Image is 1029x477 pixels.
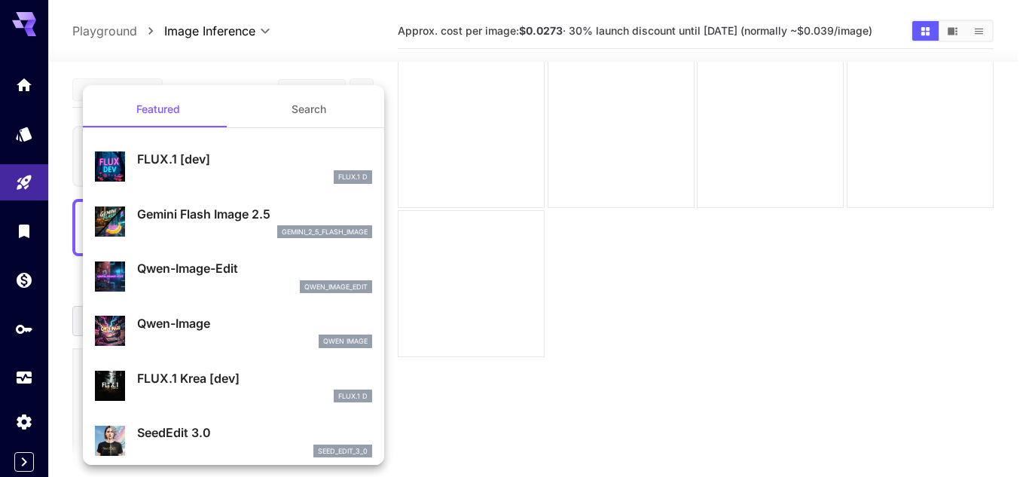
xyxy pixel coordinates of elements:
p: Qwen Image [323,336,368,347]
div: FLUX.1 Krea [dev]FLUX.1 D [95,363,372,409]
p: FLUX.1 Krea [dev] [137,369,372,387]
p: Gemini Flash Image 2.5 [137,205,372,223]
p: gemini_2_5_flash_image [282,227,368,237]
p: FLUX.1 D [338,172,368,182]
p: Qwen-Image [137,314,372,332]
div: Qwen-Image-Editqwen_image_edit [95,253,372,299]
button: Search [234,91,384,127]
button: Featured [83,91,234,127]
p: qwen_image_edit [304,282,368,292]
p: seed_edit_3_0 [318,446,368,457]
p: FLUX.1 [dev] [137,150,372,168]
p: SeedEdit 3.0 [137,423,372,442]
div: SeedEdit 3.0seed_edit_3_0 [95,417,372,463]
div: Qwen-ImageQwen Image [95,308,372,354]
p: FLUX.1 D [338,391,368,402]
div: FLUX.1 [dev]FLUX.1 D [95,144,372,190]
p: Qwen-Image-Edit [137,259,372,277]
div: Gemini Flash Image 2.5gemini_2_5_flash_image [95,199,372,245]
